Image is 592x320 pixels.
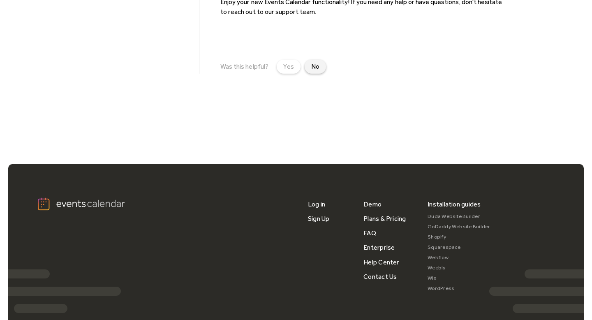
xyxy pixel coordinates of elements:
a: GoDaddy Website Builder [428,222,490,232]
a: Contact Us [363,269,397,284]
a: Help Center [363,255,400,269]
div: Was this helpful? [220,63,268,70]
div: Yes [283,62,294,72]
a: Log in [308,197,325,211]
a: Squarespace [428,242,490,253]
a: Plans & Pricing [363,211,406,226]
a: Sign Up [308,211,330,226]
a: Demo [363,197,382,211]
a: Wix [428,273,490,283]
div: Installation guides [428,197,481,211]
a: Webflow [428,253,490,263]
a: Enterprise [363,240,395,255]
a: Yes [277,60,301,74]
a: Weebly [428,263,490,273]
div: No [311,62,319,72]
a: Duda Website Builder [428,211,490,222]
a: FAQ [363,226,376,240]
a: No [305,60,326,74]
a: WordPress [428,283,490,294]
a: Shopify [428,232,490,242]
p: ‍ [220,17,506,27]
